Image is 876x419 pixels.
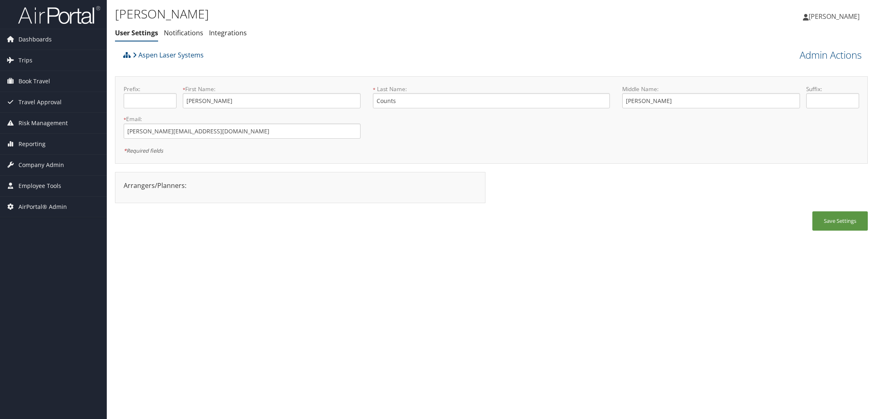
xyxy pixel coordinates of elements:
a: [PERSON_NAME] [803,4,868,29]
label: First Name: [183,85,361,93]
span: [PERSON_NAME] [809,12,860,21]
span: Risk Management [18,113,68,133]
span: Dashboards [18,29,52,50]
span: AirPortal® Admin [18,197,67,217]
label: Last Name: [373,85,610,93]
a: Integrations [209,28,247,37]
label: Middle Name: [622,85,800,93]
a: Aspen Laser Systems [133,47,204,63]
span: Reporting [18,134,46,154]
a: Admin Actions [800,48,862,62]
span: Employee Tools [18,176,61,196]
em: Required fields [124,147,163,154]
label: Prefix: [124,85,177,93]
button: Save Settings [812,211,868,231]
img: airportal-logo.png [18,5,100,25]
a: Notifications [164,28,203,37]
span: Company Admin [18,155,64,175]
label: Suffix: [806,85,859,93]
span: Trips [18,50,32,71]
h1: [PERSON_NAME] [115,5,617,23]
span: Book Travel [18,71,50,92]
div: Arrangers/Planners: [117,181,483,190]
a: User Settings [115,28,158,37]
label: Email: [124,115,361,123]
span: Travel Approval [18,92,62,112]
